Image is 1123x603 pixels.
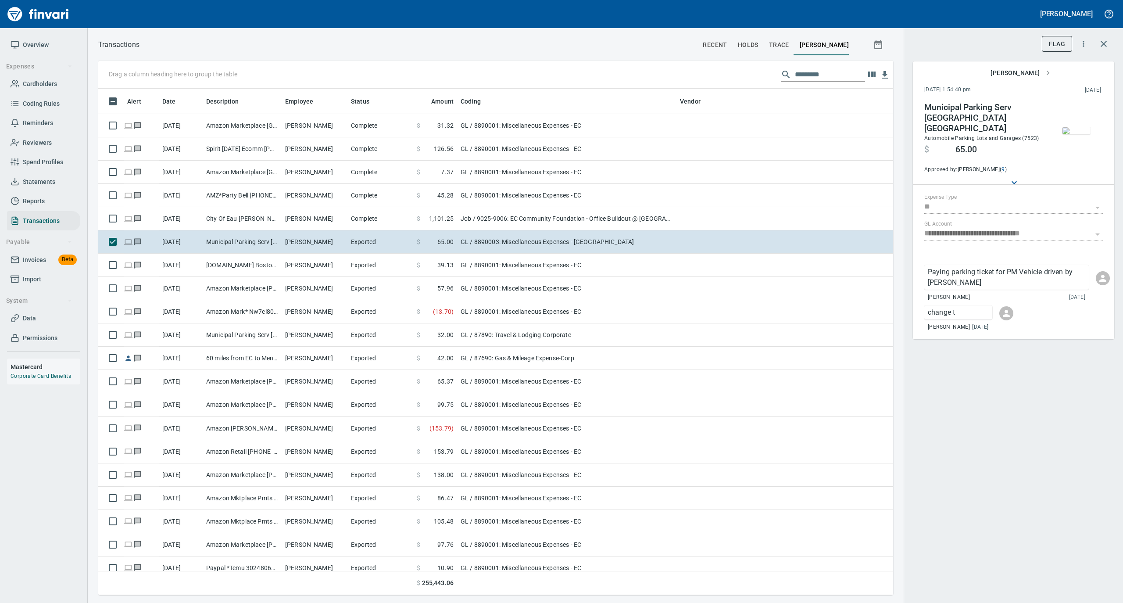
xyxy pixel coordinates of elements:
span: Amount [420,96,454,107]
td: [DATE] [159,300,203,323]
td: [PERSON_NAME] [282,440,347,463]
span: [DATE] 1:54:40 pm [924,86,1028,94]
span: 57.96 [437,284,454,293]
span: Date [162,96,187,107]
span: Reminders [23,118,53,129]
a: Reports [7,191,80,211]
span: $ [417,564,420,572]
span: Overview [23,39,49,50]
td: Exported [347,254,413,277]
td: Exported [347,440,413,463]
span: This charge was settled by the merchant and appears on the 2025/07/31 statement. [1028,86,1101,95]
td: [DATE] [159,556,203,580]
span: Amount [431,96,454,107]
span: $ [924,144,929,155]
span: Reviewers [23,137,52,148]
td: Exported [347,300,413,323]
span: 32.00 [437,330,454,339]
span: Cardholders [23,79,57,90]
td: [PERSON_NAME] [282,347,347,370]
td: Exported [347,417,413,440]
td: [DATE] [159,440,203,463]
span: 99.75 [437,400,454,409]
td: [PERSON_NAME] [282,207,347,230]
td: GL / 8890001: Miscellaneous Expenses - EC [457,533,676,556]
span: Online transaction [124,425,133,431]
span: Has messages [133,192,142,198]
td: Exported [347,370,413,393]
span: Import [23,274,41,285]
span: [DATE] [972,323,988,332]
span: Reimbursement [124,355,133,361]
a: Statements [7,172,80,192]
span: 65.00 [437,237,454,246]
span: $ [417,261,420,269]
a: Transactions [7,211,80,231]
td: [PERSON_NAME] [282,114,347,137]
span: Payable [6,237,72,248]
td: GL / 8890001: Miscellaneous Expenses - EC [457,254,676,277]
span: $ [417,354,420,363]
a: Coding Rules [7,94,80,114]
td: Complete [347,114,413,137]
button: More [1074,34,1093,54]
span: Coding [461,96,492,107]
td: [DATE] [159,417,203,440]
button: System [3,293,76,309]
span: $ [417,517,420,526]
span: 86.47 [437,494,454,502]
td: [PERSON_NAME] [282,393,347,416]
a: Corporate Card Benefits [11,373,71,379]
td: Amazon Marketplace [PHONE_NUMBER] WA [203,370,282,393]
td: [PERSON_NAME] [282,370,347,393]
td: Amazon Marketplace [PHONE_NUMBER] WA [203,277,282,300]
td: City Of Eau [PERSON_NAME] Eau [PERSON_NAME] [203,207,282,230]
span: Coding [461,96,481,107]
span: Online transaction [124,495,133,501]
span: Has messages [133,355,142,361]
span: Expenses [6,61,72,72]
td: [DATE] [159,184,203,207]
td: Complete [347,207,413,230]
span: trace [769,39,789,50]
td: Exported [347,323,413,347]
td: [PERSON_NAME] [282,230,347,254]
span: $ [417,447,420,456]
span: Alert [127,96,141,107]
span: Permissions [23,333,57,344]
button: Show transactions within a particular date range [865,34,893,55]
span: 31.32 [437,121,454,130]
span: Alert [127,96,153,107]
span: Has messages [133,378,142,384]
label: Expense Type [924,195,957,200]
td: GL / 8890001: Miscellaneous Expenses - EC [457,370,676,393]
td: GL / 8890001: Miscellaneous Expenses - EC [457,161,676,184]
span: Flag [1049,39,1065,50]
td: Complete [347,137,413,161]
td: Exported [347,510,413,533]
span: Online transaction [124,239,133,244]
span: Beta [58,255,77,265]
span: Has messages [133,448,142,454]
span: Transactions [23,215,60,226]
span: 65.37 [437,377,454,386]
span: Has messages [133,518,142,524]
span: $ [417,191,420,200]
td: [DATE] [159,114,203,137]
td: GL / 8890003: Miscellaneous Expenses - [GEOGRAPHIC_DATA] [457,230,676,254]
span: Online transaction [124,146,133,151]
span: $ [417,168,420,176]
td: GL / 8890001: Miscellaneous Expenses - EC [457,417,676,440]
span: Online transaction [124,262,133,268]
td: [PERSON_NAME] [282,556,347,580]
span: Has messages [133,402,142,407]
a: Finvari [5,4,71,25]
span: [PERSON_NAME] [928,293,970,302]
span: Vendor [680,96,712,107]
span: Has messages [133,239,142,244]
span: Vendor [680,96,701,107]
p: Drag a column heading here to group the table [109,70,237,79]
span: $ [417,144,420,153]
a: Data [7,309,80,328]
td: Amazon Marketplace [PHONE_NUMBER] WA [203,533,282,556]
